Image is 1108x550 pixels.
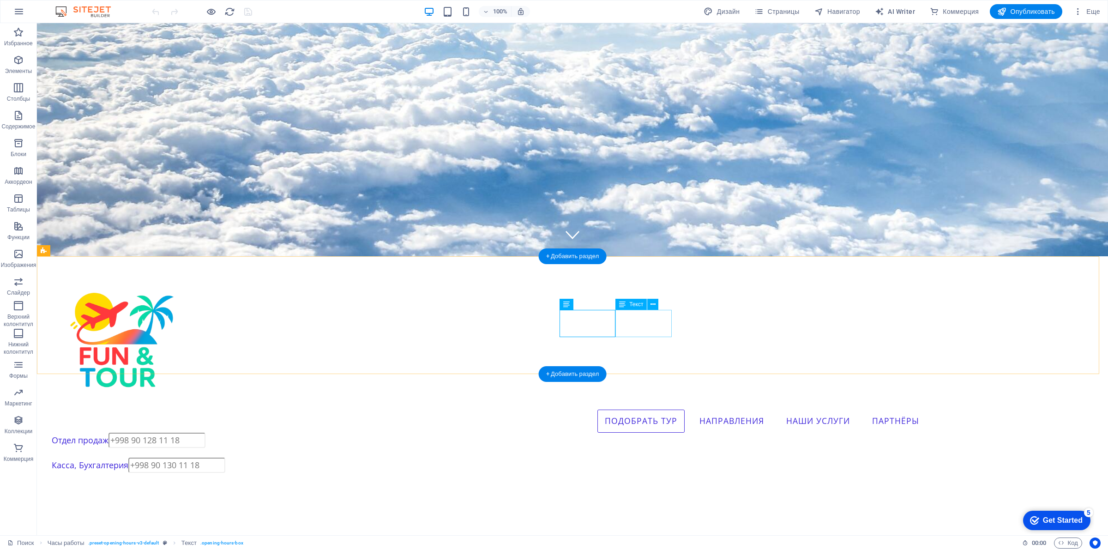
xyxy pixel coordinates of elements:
button: Страницы [751,4,803,19]
div: 5 [68,2,78,11]
button: Еще [1070,4,1104,19]
p: Коллекции [5,428,33,435]
p: Элементы [5,67,32,75]
nav: breadcrumb [48,538,243,549]
p: Формы [9,372,28,380]
span: AI Writer [875,7,915,16]
p: Коммерция [4,455,34,463]
span: Дизайн [704,7,740,16]
p: Маркетинг [5,400,32,407]
i: Перезагрузить страницу [224,6,235,17]
button: Код [1054,538,1082,549]
p: Избранное [4,40,33,47]
i: Этот элемент является настраиваемым пресетом [163,540,167,545]
p: Функции [7,234,30,241]
span: Щелкните, чтобы выбрать. Дважды щелкните, чтобы изменить [181,538,197,549]
span: Текст [629,302,643,307]
p: Изображения [1,261,36,269]
p: Столбцы [7,95,30,103]
span: : [1038,539,1040,546]
button: Опубликовать [990,4,1062,19]
p: Содержимое [2,123,36,130]
h6: Время сеанса [1022,538,1047,549]
i: При изменении размера уровень масштабирования подстраивается автоматически в соответствии с выбра... [517,7,525,16]
span: Код [1058,538,1078,549]
span: . preset-opening-hours-v3-default [88,538,159,549]
p: Таблицы [7,206,30,213]
span: Страницы [754,7,799,16]
button: AI Writer [871,4,919,19]
div: Дизайн (Ctrl+Alt+Y) [700,4,743,19]
a: Щелкните для отмены выбора. Дважды щелкните, чтобы открыть Страницы [7,538,34,549]
button: Дизайн [700,4,743,19]
div: + Добавить раздел [539,248,607,264]
button: Навигатор [811,4,864,19]
button: Нажмите здесь, чтобы выйти из режима предварительного просмотра и продолжить редактирование [205,6,217,17]
span: Опубликовать [997,7,1055,16]
span: . opening-hours-box [200,538,243,549]
p: Аккордеон [5,178,32,186]
p: Слайдер [7,289,30,296]
span: Коммерция [930,7,979,16]
h6: 100% [493,6,507,17]
button: reload [224,6,235,17]
button: Usercentrics [1090,538,1101,549]
button: Коммерция [926,4,982,19]
span: Навигатор [814,7,860,16]
span: Щелкните, чтобы выбрать. Дважды щелкните, чтобы изменить [48,538,84,549]
span: Еще [1073,7,1100,16]
span: 00 00 [1032,538,1046,549]
button: 100% [479,6,512,17]
p: Блоки [11,151,26,158]
div: + Добавить раздел [539,366,607,382]
div: Get Started 5 items remaining, 0% complete [7,5,75,24]
img: Editor Logo [53,6,122,17]
div: Get Started [27,10,67,18]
